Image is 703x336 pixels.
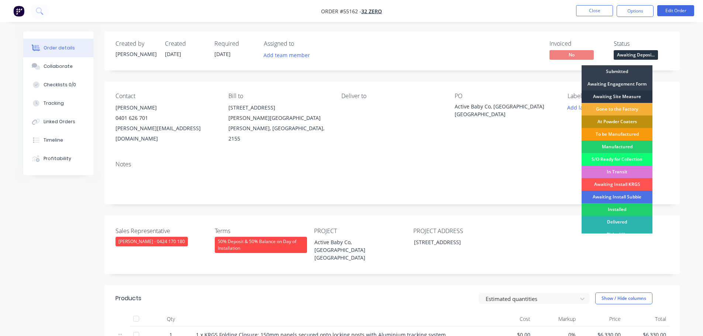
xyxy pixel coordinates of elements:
[23,112,93,131] button: Linked Orders
[116,294,141,303] div: Products
[116,103,217,113] div: [PERSON_NAME]
[264,50,314,60] button: Add team member
[582,153,652,166] div: S/O Ready for Collection
[582,166,652,178] div: In Transit
[214,40,255,47] div: Required
[341,93,442,100] div: Deliver to
[309,237,401,263] div: Active Baby Co, [GEOGRAPHIC_DATA] [GEOGRAPHIC_DATA]
[582,115,652,128] div: At Powder Coaters
[576,5,613,16] button: Close
[228,103,330,113] div: [STREET_ADDRESS]
[314,226,406,235] label: PROJECT
[214,51,231,58] span: [DATE]
[165,40,206,47] div: Created
[582,178,652,191] div: Awaiting Install KRGS
[614,50,658,61] button: Awaiting Deposi...
[215,226,307,235] label: Terms
[533,312,579,326] div: Markup
[44,100,64,107] div: Tracking
[614,50,658,59] span: Awaiting Deposi...
[116,123,217,144] div: [PERSON_NAME][EMAIL_ADDRESS][DOMAIN_NAME]
[23,94,93,112] button: Tracking
[617,5,654,17] button: Options
[321,8,361,15] span: Order #55162 -
[44,155,71,162] div: Profitability
[23,149,93,168] button: Profitability
[595,292,652,304] button: Show / Hide columns
[116,103,217,144] div: [PERSON_NAME]0401 626 701[PERSON_NAME][EMAIL_ADDRESS][DOMAIN_NAME]
[44,118,75,125] div: Linked Orders
[116,161,669,168] div: Notes
[488,312,534,326] div: Cost
[582,128,652,141] div: To be Manufactured
[23,76,93,94] button: Checklists 0/0
[582,141,652,153] div: Manufactured
[564,103,597,112] button: Add labels
[228,103,330,144] div: [STREET_ADDRESS][PERSON_NAME][GEOGRAPHIC_DATA][PERSON_NAME], [GEOGRAPHIC_DATA], 2155
[624,312,669,326] div: Total
[582,78,652,90] div: Awaiting Engagement Form
[413,226,506,235] label: PROJECT ADDRESS
[13,6,24,17] img: Factory
[582,191,652,203] div: Awaiting Install Subbie
[23,131,93,149] button: Timeline
[23,39,93,57] button: Order details
[455,93,556,100] div: PO
[116,93,217,100] div: Contact
[582,103,652,115] div: Gone to the Factory
[361,8,382,15] a: 32 Zero
[215,237,307,253] div: 50% Deposit & 50% Balance on Day of Installation
[44,82,76,88] div: Checklists 0/0
[579,312,624,326] div: Price
[582,90,652,103] div: Awaiting Site Measure
[582,216,652,228] div: Delivered
[264,40,338,47] div: Assigned to
[165,51,181,58] span: [DATE]
[116,50,156,58] div: [PERSON_NAME]
[116,113,217,123] div: 0401 626 701
[23,57,93,76] button: Collaborate
[582,228,652,241] div: Picked Up
[149,312,193,326] div: Qty
[259,50,314,60] button: Add team member
[455,103,547,118] div: Active Baby Co, [GEOGRAPHIC_DATA] [GEOGRAPHIC_DATA]
[549,50,594,59] span: No
[44,137,63,143] div: Timeline
[549,40,605,47] div: Invoiced
[657,5,694,16] button: Edit Order
[568,93,669,100] div: Labels
[228,113,330,144] div: [PERSON_NAME][GEOGRAPHIC_DATA][PERSON_NAME], [GEOGRAPHIC_DATA], 2155
[116,40,156,47] div: Created by
[408,237,500,247] div: [STREET_ADDRESS]
[582,65,652,78] div: Submitted
[116,226,208,235] label: Sales Representative
[614,40,669,47] div: Status
[116,237,188,246] div: [PERSON_NAME] - 0424 170 180
[582,203,652,216] div: Installed
[44,45,75,51] div: Order details
[44,63,73,70] div: Collaborate
[228,93,330,100] div: Bill to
